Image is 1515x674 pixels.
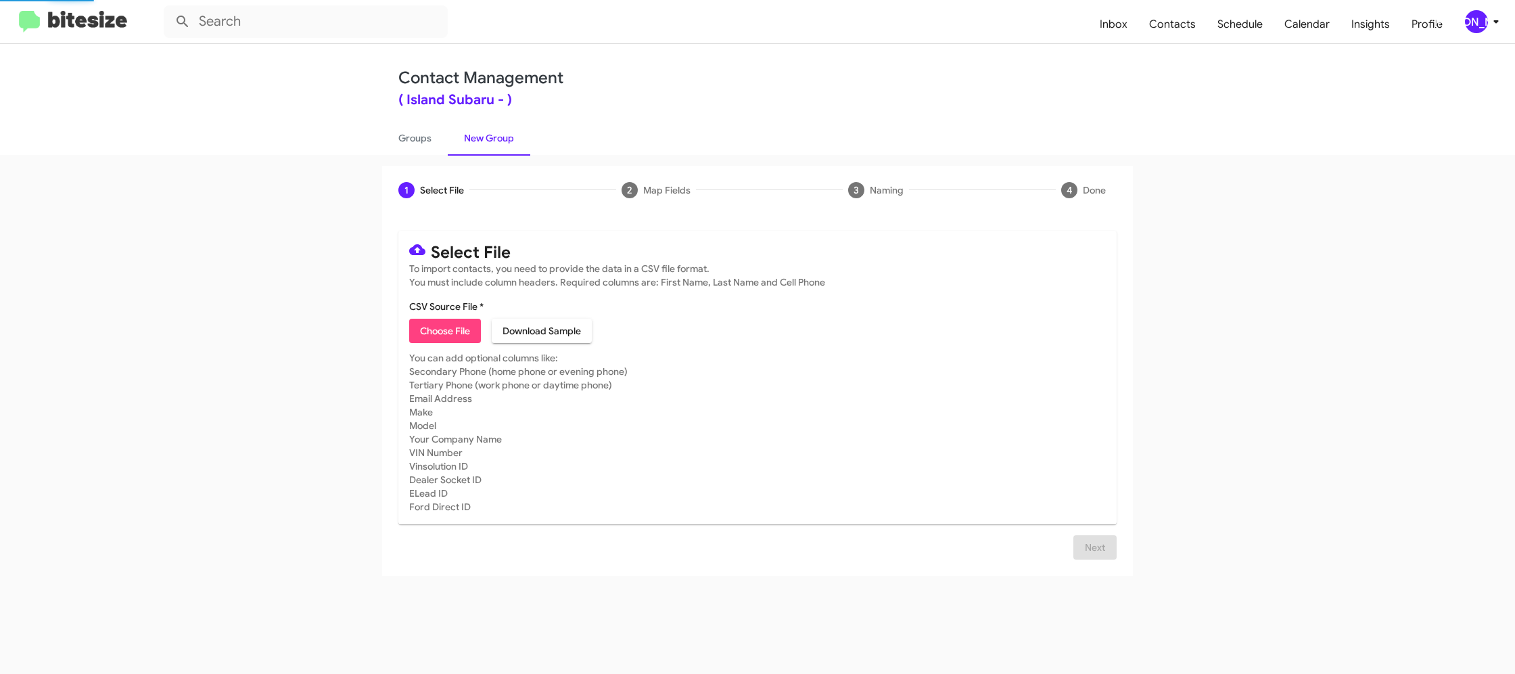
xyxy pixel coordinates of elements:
a: Groups [382,120,448,156]
mat-card-subtitle: You can add optional columns like: Secondary Phone (home phone or evening phone) Tertiary Phone (... [409,351,1106,514]
mat-card-subtitle: To import contacts, you need to provide the data in a CSV file format. You must include column he... [409,262,1106,289]
span: Choose File [420,319,470,343]
a: Contacts [1138,5,1207,44]
button: Choose File [409,319,481,343]
span: Download Sample [503,319,581,343]
a: Insights [1341,5,1401,44]
a: Profile [1401,5,1453,44]
div: ( Island Subaru - ) [398,93,1117,107]
a: Schedule [1207,5,1274,44]
input: Search [164,5,448,38]
a: Inbox [1089,5,1138,44]
button: Next [1073,535,1117,560]
a: New Group [448,120,530,156]
a: Calendar [1274,5,1341,44]
label: CSV Source File * [409,300,484,313]
button: [PERSON_NAME] [1453,10,1500,33]
mat-card-title: Select File [409,242,1106,259]
a: Contact Management [398,68,563,88]
button: Download Sample [492,319,592,343]
span: Next [1084,535,1106,560]
div: [PERSON_NAME] [1465,10,1488,33]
